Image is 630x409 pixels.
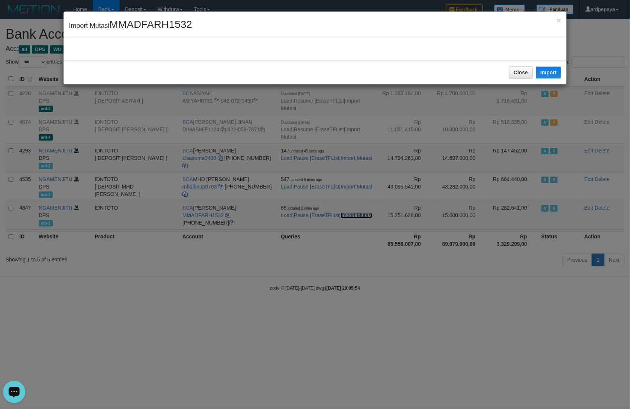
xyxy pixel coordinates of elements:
[556,16,561,24] button: Close
[556,16,561,25] span: ×
[536,67,561,78] button: Import
[3,3,25,25] button: Open LiveChat chat widget
[69,22,192,29] span: Import Mutasi
[509,66,533,79] button: Close
[110,19,192,30] span: MMADFARH1532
